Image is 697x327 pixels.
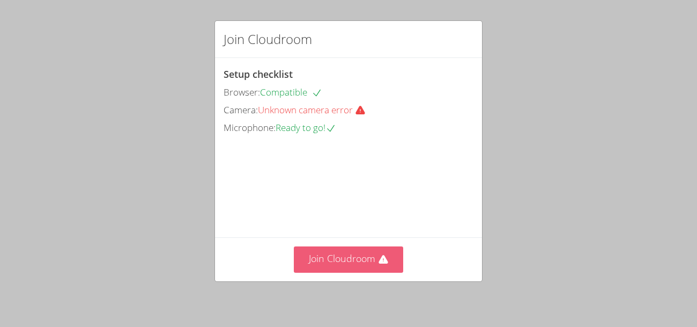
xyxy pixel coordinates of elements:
[260,86,322,98] span: Compatible
[258,104,374,116] span: Unknown camera error
[224,121,276,134] span: Microphone:
[224,86,260,98] span: Browser:
[294,246,404,273] button: Join Cloudroom
[224,30,312,49] h2: Join Cloudroom
[224,68,293,81] span: Setup checklist
[224,104,258,116] span: Camera:
[276,121,336,134] span: Ready to go!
